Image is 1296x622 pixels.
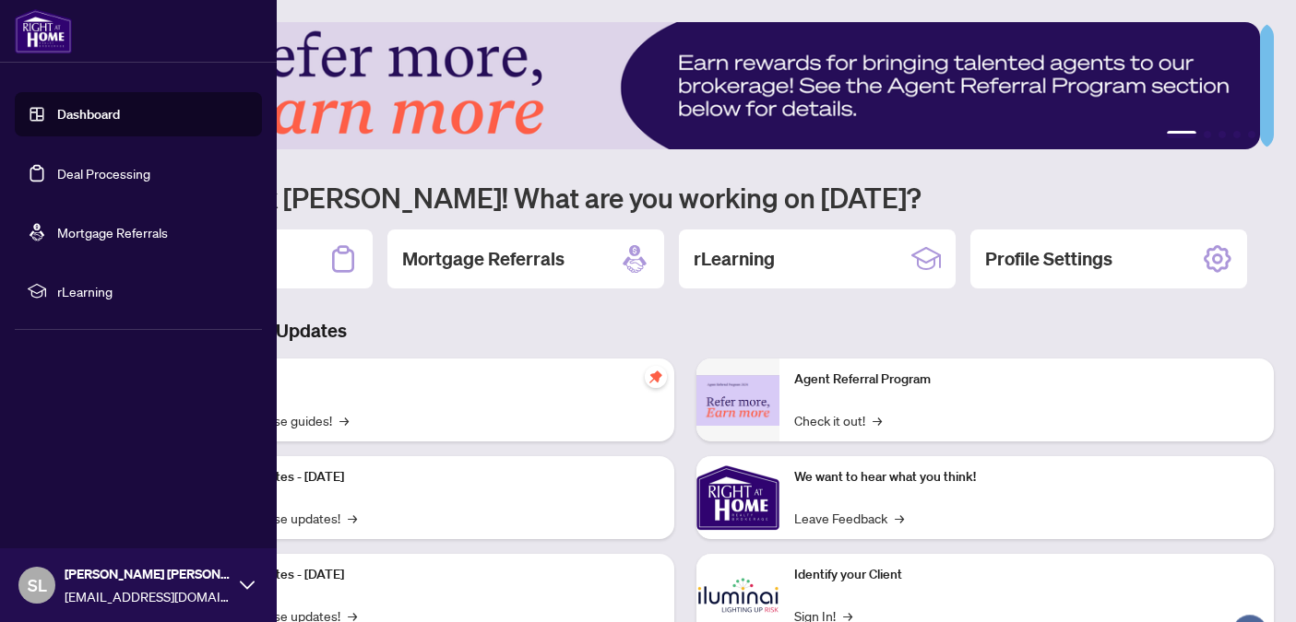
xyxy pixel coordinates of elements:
[696,375,779,426] img: Agent Referral Program
[57,165,150,182] a: Deal Processing
[194,467,660,487] p: Platform Updates - [DATE]
[194,370,660,390] p: Self-Help
[96,22,1260,149] img: Slide 0
[794,508,904,528] a: Leave Feedback→
[57,106,120,123] a: Dashboard
[794,467,1260,487] p: We want to hear what you think!
[348,508,357,528] span: →
[985,246,1112,272] h2: Profile Settings
[1167,131,1196,138] button: 1
[794,410,882,430] a: Check it out!→
[402,246,565,272] h2: Mortgage Referrals
[895,508,904,528] span: →
[339,410,349,430] span: →
[1219,131,1226,138] button: 3
[694,246,775,272] h2: rLearning
[65,564,231,584] span: [PERSON_NAME] [PERSON_NAME]
[96,318,1274,344] h3: Brokerage & Industry Updates
[1222,557,1278,613] button: Open asap
[1233,131,1241,138] button: 4
[96,180,1274,215] h1: Welcome back [PERSON_NAME]! What are you working on [DATE]?
[1204,131,1211,138] button: 2
[645,366,667,388] span: pushpin
[873,410,882,430] span: →
[15,9,72,53] img: logo
[65,586,231,606] span: [EMAIL_ADDRESS][DOMAIN_NAME]
[1248,131,1255,138] button: 5
[57,281,249,301] span: rLearning
[57,224,168,241] a: Mortgage Referrals
[794,565,1260,585] p: Identify your Client
[194,565,660,585] p: Platform Updates - [DATE]
[696,456,779,539] img: We want to hear what you think!
[794,370,1260,390] p: Agent Referral Program
[28,572,47,598] span: SL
